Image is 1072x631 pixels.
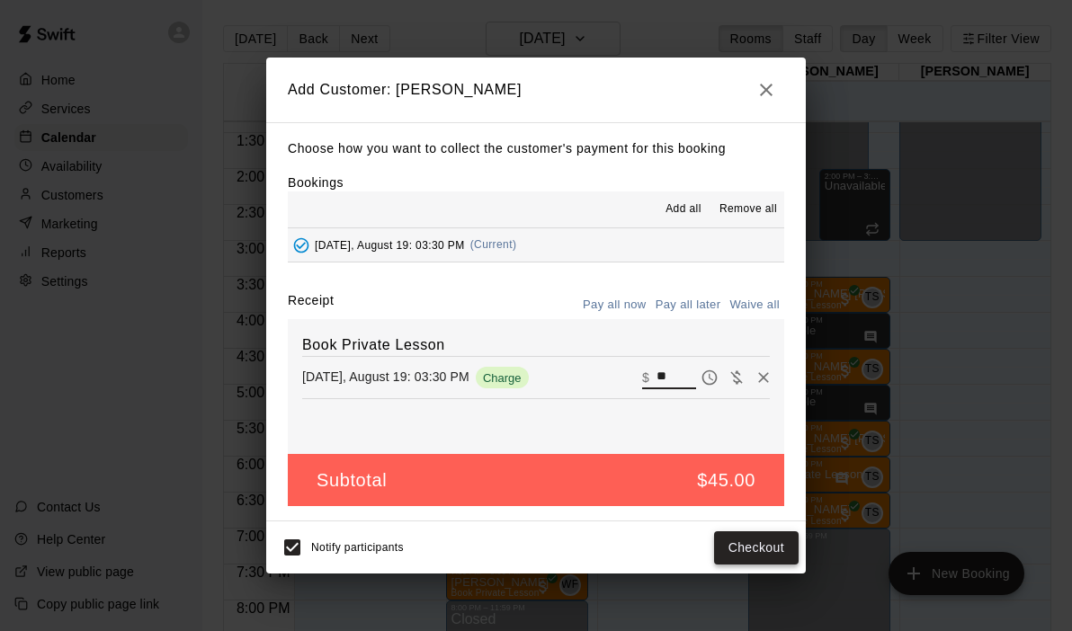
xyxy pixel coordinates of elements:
h5: Subtotal [317,468,387,493]
span: Charge [476,371,529,385]
span: Waive payment [723,369,750,384]
button: Checkout [714,531,799,564]
p: Choose how you want to collect the customer's payment for this booking [288,138,784,160]
h2: Add Customer: [PERSON_NAME] [266,58,806,122]
h5: $45.00 [697,468,755,493]
span: (Current) [470,238,517,251]
span: [DATE], August 19: 03:30 PM [315,238,465,251]
span: Notify participants [311,542,404,555]
p: $ [642,369,649,387]
button: Added - Collect Payment [288,232,315,259]
button: Pay all now [578,291,651,319]
p: [DATE], August 19: 03:30 PM [302,368,469,386]
button: Add all [655,195,712,224]
button: Added - Collect Payment[DATE], August 19: 03:30 PM(Current) [288,228,784,262]
button: Remove all [712,195,784,224]
label: Bookings [288,175,344,190]
button: Waive all [725,291,784,319]
span: Add all [666,200,701,218]
label: Receipt [288,291,334,319]
button: Pay all later [651,291,726,319]
span: Remove all [719,200,777,218]
h6: Book Private Lesson [302,333,770,357]
span: Pay later [696,369,723,384]
button: Remove [750,364,777,391]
